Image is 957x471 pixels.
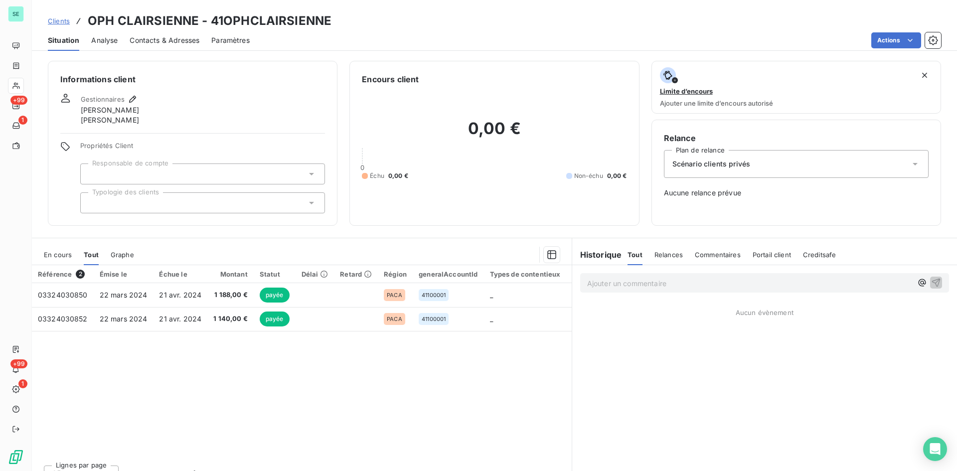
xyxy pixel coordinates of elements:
[803,251,836,259] span: Creditsafe
[260,288,290,303] span: payée
[213,270,248,278] div: Montant
[387,316,402,322] span: PACA
[923,437,947,461] div: Open Intercom Messenger
[260,312,290,326] span: payée
[651,61,941,114] button: Limite d’encoursAjouter une limite d’encours autorisé
[91,35,118,45] span: Analyse
[159,270,201,278] div: Échue le
[422,316,446,322] span: 41100001
[660,99,773,107] span: Ajouter une limite d’encours autorisé
[48,16,70,26] a: Clients
[490,314,493,323] span: _
[660,87,713,95] span: Limite d’encours
[384,270,407,278] div: Région
[8,449,24,465] img: Logo LeanPay
[48,17,70,25] span: Clients
[89,198,97,207] input: Ajouter une valeur
[664,188,929,198] span: Aucune relance prévue
[753,251,791,259] span: Portail client
[574,171,603,180] span: Non-échu
[89,169,97,178] input: Ajouter une valeur
[100,291,148,299] span: 22 mars 2024
[490,291,493,299] span: _
[213,290,248,300] span: 1 188,00 €
[572,249,622,261] h6: Historique
[10,359,27,368] span: +99
[80,142,325,156] span: Propriétés Client
[44,251,72,259] span: En cours
[38,291,88,299] span: 03324030850
[38,270,88,279] div: Référence
[362,73,419,85] h6: Encours client
[672,159,750,169] span: Scénario clients privés
[362,119,627,149] h2: 0,00 €
[871,32,921,48] button: Actions
[213,314,248,324] span: 1 140,00 €
[664,132,929,144] h6: Relance
[654,251,683,259] span: Relances
[38,314,88,323] span: 03324030852
[736,309,794,316] span: Aucun évènement
[370,171,384,180] span: Échu
[490,270,561,278] div: Types de contentieux
[130,35,199,45] span: Contacts & Adresses
[81,95,125,103] span: Gestionnaires
[387,292,402,298] span: PACA
[419,270,478,278] div: generalAccountId
[18,379,27,388] span: 1
[159,314,201,323] span: 21 avr. 2024
[81,115,139,125] span: [PERSON_NAME]
[100,314,148,323] span: 22 mars 2024
[48,35,79,45] span: Situation
[111,251,134,259] span: Graphe
[88,12,331,30] h3: OPH CLAIRSIENNE - 41OPHCLAIRSIENNE
[60,73,325,85] h6: Informations client
[607,171,627,180] span: 0,00 €
[302,270,328,278] div: Délai
[695,251,741,259] span: Commentaires
[100,270,148,278] div: Émise le
[18,116,27,125] span: 1
[388,171,408,180] span: 0,00 €
[340,270,372,278] div: Retard
[10,96,27,105] span: +99
[84,251,99,259] span: Tout
[159,291,201,299] span: 21 avr. 2024
[76,270,85,279] span: 2
[360,163,364,171] span: 0
[211,35,250,45] span: Paramètres
[628,251,642,259] span: Tout
[8,6,24,22] div: SE
[260,270,290,278] div: Statut
[81,105,139,115] span: [PERSON_NAME]
[422,292,446,298] span: 41100001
